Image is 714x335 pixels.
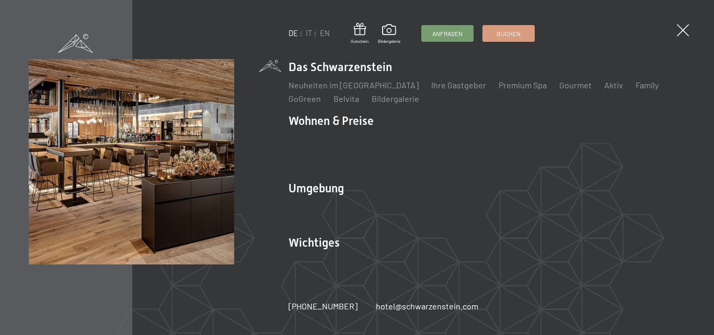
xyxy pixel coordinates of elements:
a: IT [306,29,312,38]
a: Family [636,80,659,90]
a: GoGreen [289,94,321,103]
a: Gutschein [351,23,368,44]
img: Wellnesshotel Südtirol SCHWARZENSTEIN - Wellnessurlaub in den Alpen, Wandern und Wellness [29,59,234,264]
a: Ihre Gastgeber [431,80,486,90]
span: Buchen [497,29,521,38]
a: Buchen [483,26,534,41]
a: DE [289,29,298,38]
span: [PHONE_NUMBER] [289,301,358,311]
a: [PHONE_NUMBER] [289,301,358,312]
a: Bildergalerie [372,94,419,103]
a: Neuheiten im [GEOGRAPHIC_DATA] [289,80,419,90]
a: Aktiv [604,80,623,90]
span: Bildergalerie [378,39,400,44]
a: EN [320,29,330,38]
span: Anfragen [432,29,463,38]
a: Belvita [333,94,359,103]
a: Anfragen [422,26,473,41]
a: Bildergalerie [378,24,400,44]
a: Gourmet [559,80,592,90]
span: Gutschein [351,39,368,44]
a: hotel@schwarzenstein.com [376,301,478,312]
a: Premium Spa [499,80,547,90]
